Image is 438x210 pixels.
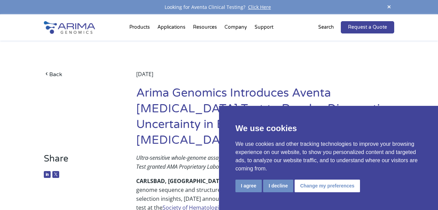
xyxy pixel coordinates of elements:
a: Back [44,70,117,79]
button: I agree [235,180,262,192]
a: Request a Quote [341,21,394,33]
div: Looking for Aventa Clinical Testing? [44,3,394,12]
p: Search [318,23,334,32]
h1: Arima Genomics Introduces Aventa [MEDICAL_DATA] Test to Resolve Diagnostic Uncertainty in B- and ... [136,85,394,153]
button: I decline [263,180,293,192]
button: Change my preferences [295,180,360,192]
div: [DATE] [136,70,394,85]
p: We use cookies [235,122,422,135]
img: Arima-Genomics-logo [44,21,95,34]
em: Test granted AMA Proprietary Laboratory Analysis (PLA) Code [136,163,281,170]
b: CARLSBAD, [GEOGRAPHIC_DATA] – [136,177,229,185]
em: Ultra-sensitive whole-genome assay detects fusions and rearrangements missed by FISH. [136,154,346,162]
p: We use cookies and other tracking technologies to improve your browsing experience on our website... [235,140,422,173]
h3: Share [44,153,117,169]
a: Click Here [245,4,274,10]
